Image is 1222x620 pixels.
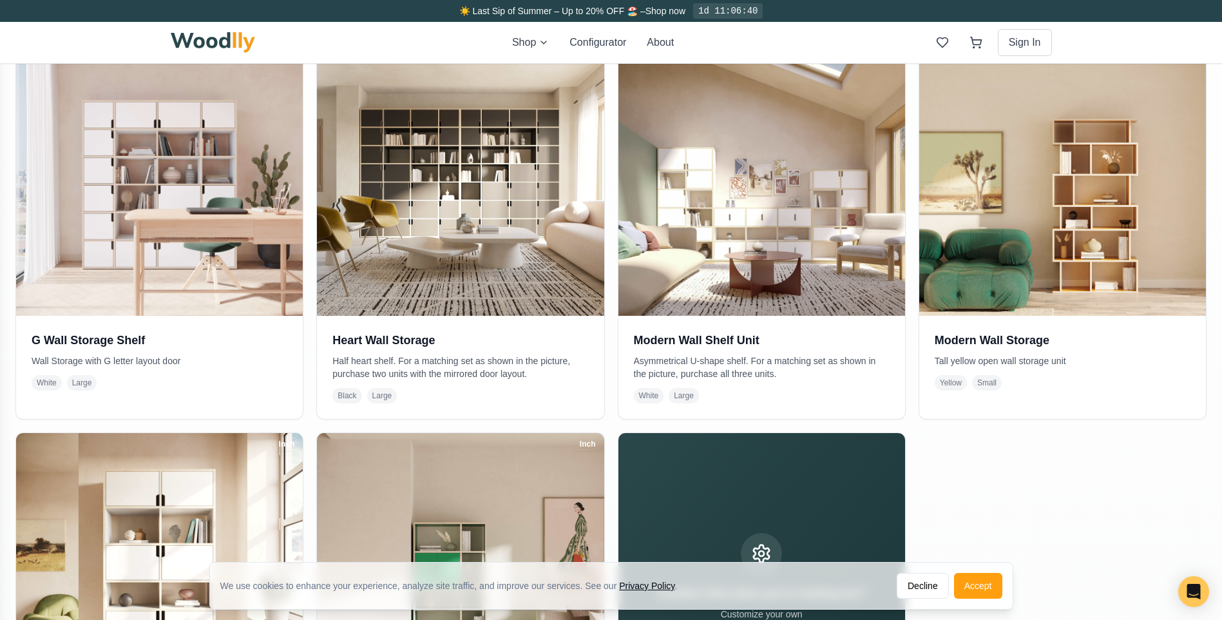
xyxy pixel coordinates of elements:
[32,331,287,349] h3: G Wall Storage Shelf
[634,354,890,380] p: Asymmetrical U-shape shelf. For a matching set as shown in the picture, purchase all three units.
[317,29,604,316] img: Heart Wall Storage
[647,35,674,50] button: About
[998,29,1052,56] button: Sign In
[634,388,664,403] span: White
[332,331,588,349] h3: Heart Wall Storage
[669,388,699,403] span: Large
[367,388,397,403] span: Large
[332,354,588,380] p: Half heart shelf. For a matching set as shown in the picture, purchase two units with the mirrore...
[972,375,1002,391] span: Small
[332,388,361,403] span: Black
[634,331,890,349] h3: Modern Wall Shelf Unit
[220,579,688,592] div: We use cookies to enhance your experience, analyze site traffic, and improve our services. See our .
[935,331,1190,349] h3: Modern Wall Storage
[1178,576,1209,607] div: Open Intercom Messenger
[32,354,287,367] p: Wall Storage with G letter layout door
[459,6,645,16] span: ☀️ Last Sip of Summer – Up to 20% OFF 🏖️ –
[512,35,549,50] button: Shop
[618,29,905,316] img: Modern Wall Shelf Unit
[32,375,62,391] span: White
[935,354,1190,367] p: Tall yellow open wall storage unit
[897,573,949,599] button: Decline
[171,32,256,53] img: Woodlly
[273,437,301,451] div: Inch
[693,3,763,19] div: 1d 11:06:40
[919,29,1206,316] img: Modern Wall Storage
[569,35,626,50] button: Configurator
[574,437,602,451] div: Inch
[954,573,1002,599] button: Accept
[619,581,674,591] a: Privacy Policy
[935,375,967,391] span: Yellow
[645,6,685,16] a: Shop now
[67,375,97,391] span: Large
[16,29,303,316] img: G Wall Storage Shelf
